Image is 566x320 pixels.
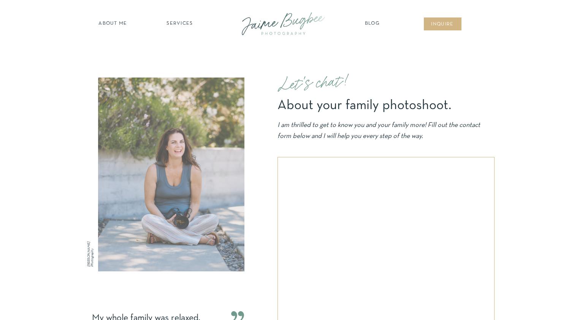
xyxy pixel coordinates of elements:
i: I am thrilled to get to know you and your family more! Fill out the contact form below and I will... [277,122,480,139]
a: inqUIre [427,21,458,29]
a: about ME [97,20,130,28]
p: Let's chat! [277,65,414,101]
a: SERVICES [159,20,201,28]
h1: About your family photoshoot. [277,99,486,110]
a: Blog [363,20,382,28]
i: [PERSON_NAME] Photography [87,242,94,267]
